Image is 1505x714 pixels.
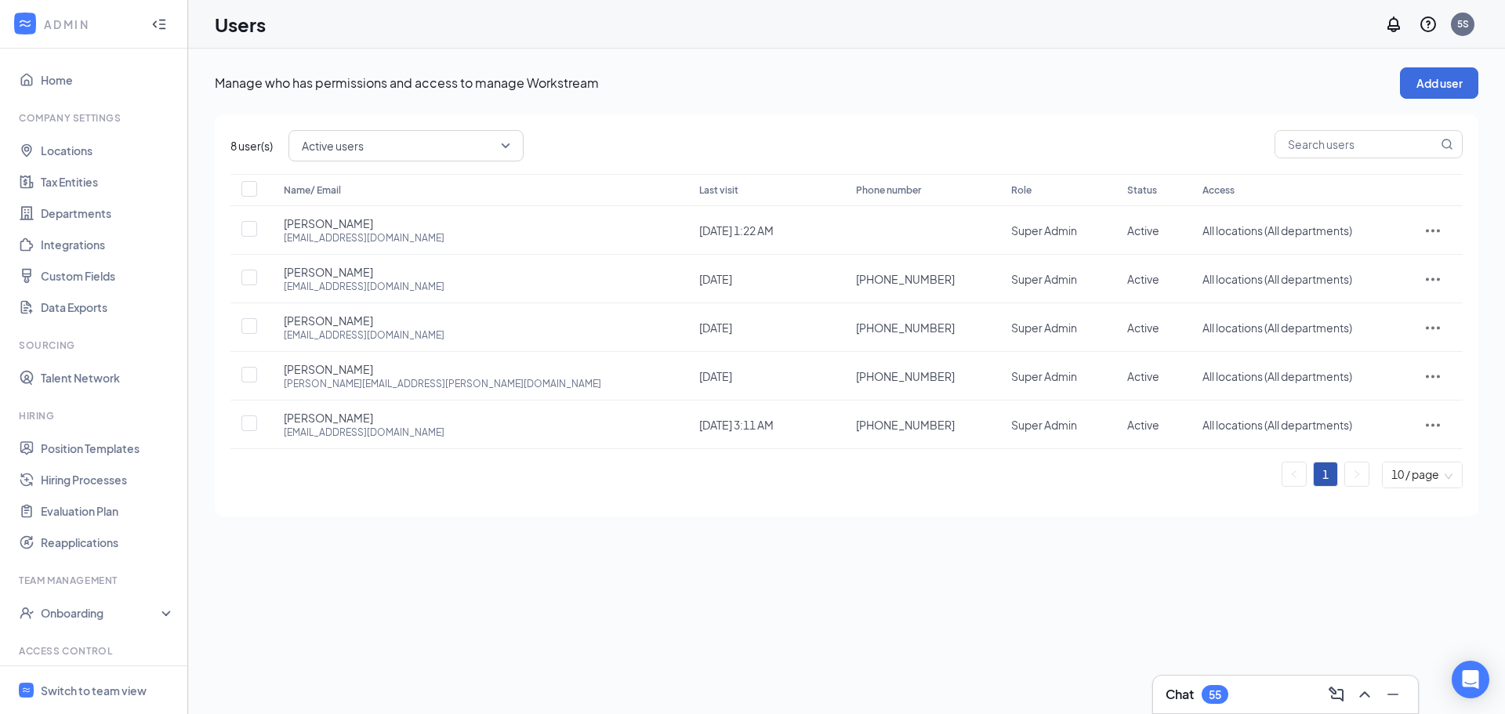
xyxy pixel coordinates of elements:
[856,368,955,384] span: [PHONE_NUMBER]
[41,527,175,558] a: Reapplications
[284,328,444,342] div: [EMAIL_ADDRESS][DOMAIN_NAME]
[856,271,955,287] span: [PHONE_NUMBER]
[1313,462,1338,487] li: 1
[1202,321,1352,335] span: All locations (All departments)
[41,433,175,464] a: Position Templates
[302,134,364,158] span: Active users
[1127,369,1159,383] span: Active
[1202,223,1352,237] span: All locations (All departments)
[17,16,33,31] svg: WorkstreamLogo
[41,198,175,229] a: Departments
[284,410,373,426] span: [PERSON_NAME]
[1324,682,1349,707] button: ComposeMessage
[284,426,444,439] div: [EMAIL_ADDRESS][DOMAIN_NAME]
[19,644,172,658] div: Access control
[1441,138,1453,150] svg: MagnifyingGlass
[1202,418,1352,432] span: All locations (All departments)
[41,292,175,323] a: Data Exports
[230,137,273,154] span: 8 user(s)
[19,574,172,587] div: Team Management
[41,260,175,292] a: Custom Fields
[284,377,601,390] div: [PERSON_NAME][EMAIL_ADDRESS][PERSON_NAME][DOMAIN_NAME]
[41,362,175,393] a: Talent Network
[856,417,955,433] span: [PHONE_NUMBER]
[1384,15,1403,34] svg: Notifications
[1011,418,1077,432] span: Super Admin
[1011,272,1077,286] span: Super Admin
[1452,661,1489,698] div: Open Intercom Messenger
[1127,418,1159,432] span: Active
[284,264,373,280] span: [PERSON_NAME]
[1011,369,1077,383] span: Super Admin
[19,605,34,621] svg: UserCheck
[41,495,175,527] a: Evaluation Plan
[1384,685,1402,704] svg: Minimize
[699,181,825,200] div: Last visit
[1391,462,1453,487] span: 10 / page
[1400,67,1478,99] button: Add user
[151,16,167,32] svg: Collapse
[215,74,1400,92] p: Manage who has permissions and access to manage Workstream
[840,174,995,206] th: Phone number
[1423,318,1442,337] svg: ActionsIcon
[41,229,175,260] a: Integrations
[1419,15,1438,34] svg: QuestionInfo
[1011,321,1077,335] span: Super Admin
[1275,131,1438,158] input: Search users
[41,605,161,621] div: Onboarding
[1282,462,1306,486] button: left
[1314,462,1337,486] a: 1
[1187,174,1402,206] th: Access
[699,272,732,286] span: [DATE]
[1380,682,1405,707] button: Minimize
[284,280,444,293] div: [EMAIL_ADDRESS][DOMAIN_NAME]
[1423,415,1442,434] svg: ActionsIcon
[699,418,774,432] span: [DATE] 3:11 AM
[284,361,373,377] span: [PERSON_NAME]
[1289,469,1299,479] span: left
[1344,462,1369,487] li: Next Page
[1166,686,1194,703] h3: Chat
[21,685,31,695] svg: WorkstreamLogo
[1423,221,1442,240] svg: ActionsIcon
[699,321,732,335] span: [DATE]
[284,216,373,231] span: [PERSON_NAME]
[44,16,137,32] div: ADMIN
[699,369,732,383] span: [DATE]
[1011,223,1077,237] span: Super Admin
[1352,469,1362,479] span: right
[41,64,175,96] a: Home
[19,111,172,125] div: Company Settings
[1011,181,1096,200] div: Role
[19,409,172,422] div: Hiring
[41,166,175,198] a: Tax Entities
[284,231,444,245] div: [EMAIL_ADDRESS][DOMAIN_NAME]
[284,181,668,200] div: Name/ Email
[284,313,373,328] span: [PERSON_NAME]
[215,11,266,38] h1: Users
[1112,174,1188,206] th: Status
[1127,321,1159,335] span: Active
[1383,462,1462,487] div: Page Size
[1209,688,1221,701] div: 55
[41,683,147,698] div: Switch to team view
[41,135,175,166] a: Locations
[1327,685,1346,704] svg: ComposeMessage
[1355,685,1374,704] svg: ChevronUp
[1423,367,1442,386] svg: ActionsIcon
[41,464,175,495] a: Hiring Processes
[1282,462,1307,487] li: Previous Page
[1202,369,1352,383] span: All locations (All departments)
[1352,682,1377,707] button: ChevronUp
[19,339,172,352] div: Sourcing
[1202,272,1352,286] span: All locations (All departments)
[856,320,955,335] span: [PHONE_NUMBER]
[1457,17,1469,31] div: 5S
[1423,270,1442,288] svg: ActionsIcon
[1127,272,1159,286] span: Active
[1345,462,1369,486] button: right
[699,223,774,237] span: [DATE] 1:22 AM
[1127,223,1159,237] span: Active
